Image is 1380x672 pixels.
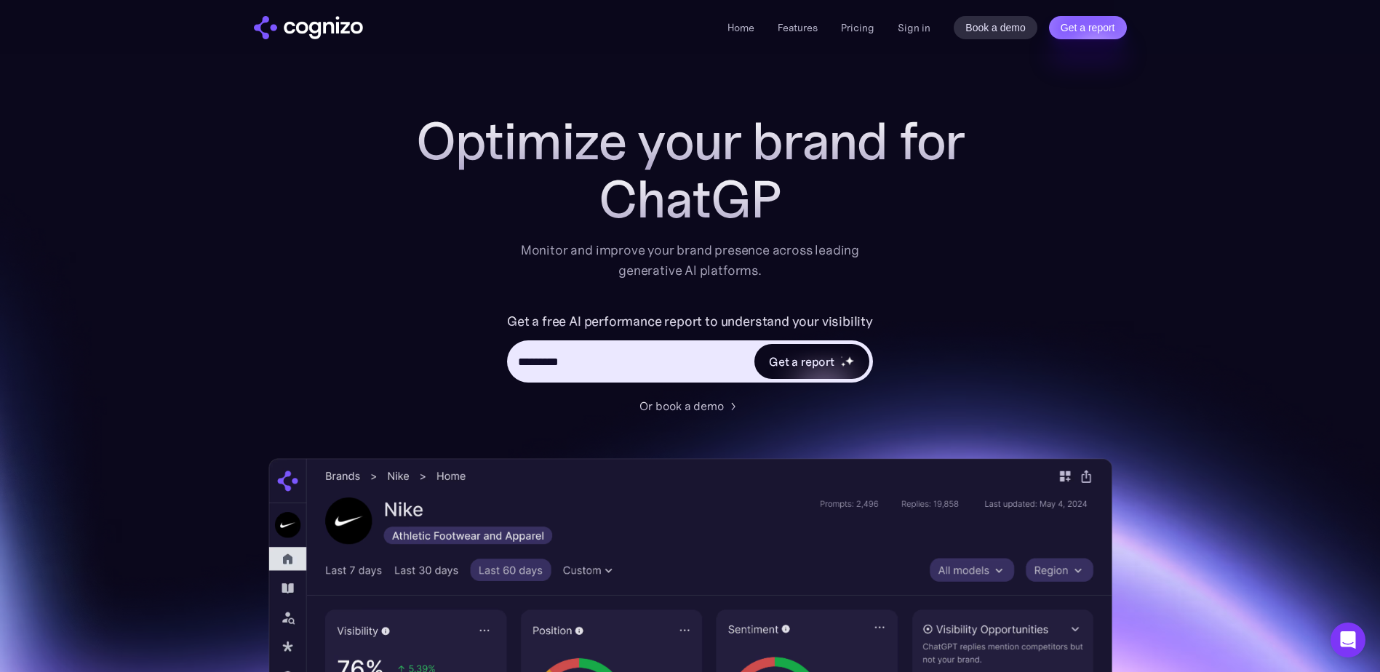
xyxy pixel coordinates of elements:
[840,356,842,359] img: star
[507,310,873,333] label: Get a free AI performance report to understand your visibility
[511,240,869,281] div: Monitor and improve your brand presence across leading generative AI platforms.
[507,310,873,390] form: Hero URL Input Form
[254,16,363,39] img: cognizo logo
[753,343,871,380] a: Get a reportstarstarstar
[841,21,874,34] a: Pricing
[898,19,930,36] a: Sign in
[1049,16,1127,39] a: Get a report
[769,353,834,370] div: Get a report
[778,21,818,34] a: Features
[639,397,741,415] a: Or book a demo
[954,16,1037,39] a: Book a demo
[254,16,363,39] a: home
[727,21,754,34] a: Home
[399,170,981,228] div: ChatGP
[845,356,854,365] img: star
[639,397,724,415] div: Or book a demo
[399,112,981,170] h1: Optimize your brand for
[1331,623,1365,657] div: Open Intercom Messenger
[840,362,845,367] img: star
